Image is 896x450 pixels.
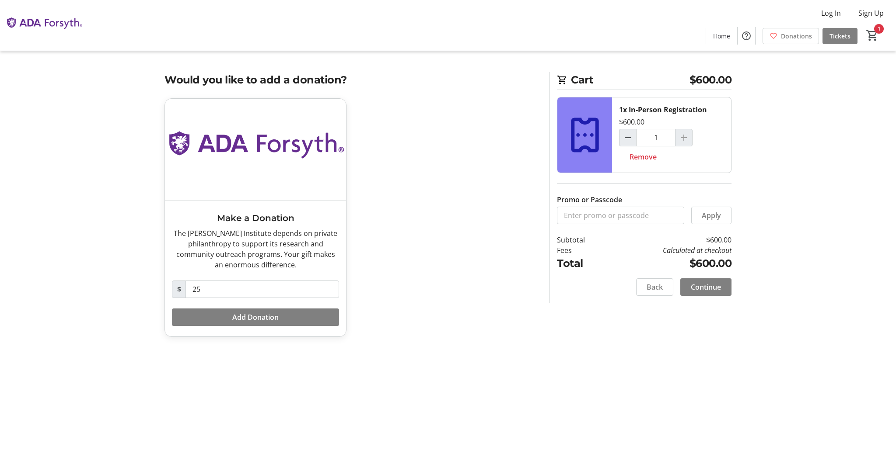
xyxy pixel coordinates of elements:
[822,28,857,44] a: Tickets
[608,245,731,256] td: Calculated at checkout
[557,72,731,90] h2: Cart
[689,72,732,88] span: $600.00
[691,282,721,292] span: Continue
[851,6,891,20] button: Sign Up
[829,31,850,41] span: Tickets
[557,256,608,271] td: Total
[636,278,673,296] button: Back
[781,31,812,41] span: Donations
[619,148,667,166] button: Remove
[557,194,622,205] label: Promo or Passcode
[165,99,346,201] img: Make a Donation
[691,207,731,224] button: Apply
[164,72,539,88] h2: Would you like to add a donation?
[738,27,755,45] button: Help
[557,245,608,256] td: Fees
[619,129,636,146] button: Decrement by one
[713,31,730,41] span: Home
[630,152,657,162] span: Remove
[5,3,83,47] img: The ADA Forsyth Institute's Logo
[858,8,884,18] span: Sign Up
[864,28,880,43] button: Cart
[232,312,279,322] span: Add Donation
[557,207,684,224] input: Enter promo or passcode
[619,104,707,115] div: 1x In-Person Registration
[706,28,737,44] a: Home
[821,8,841,18] span: Log In
[702,210,721,221] span: Apply
[608,256,731,271] td: $600.00
[608,235,731,245] td: $600.00
[636,129,675,146] input: In-Person Registration Quantity
[814,6,848,20] button: Log In
[680,278,731,296] button: Continue
[763,28,819,44] a: Donations
[647,282,663,292] span: Back
[619,117,644,127] div: $600.00
[172,211,339,225] h3: Make a Donation
[557,235,608,245] td: Subtotal
[172,308,339,326] button: Add Donation
[172,228,339,270] div: The [PERSON_NAME] Institute depends on private philanthropy to support its research and community...
[185,280,339,298] input: Donation Amount
[172,280,186,298] span: $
